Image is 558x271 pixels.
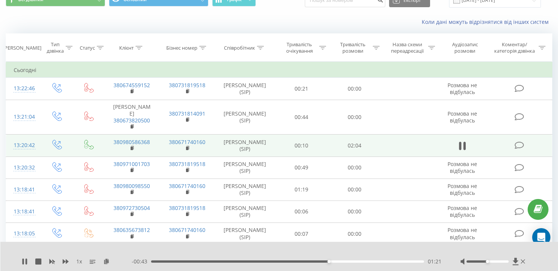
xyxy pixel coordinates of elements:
div: Бізнес номер [166,45,197,51]
a: 380980586368 [113,138,150,146]
a: 380671740160 [169,138,205,146]
td: [PERSON_NAME] (SIP) [215,201,274,222]
div: Коментар/категорія дзвінка [492,41,537,54]
td: [PERSON_NAME] (SIP) [215,78,274,100]
td: [PERSON_NAME] (SIP) [215,100,274,135]
span: Розмова не відбулась [448,204,477,218]
a: 380731819518 [169,204,205,211]
td: Сьогодні [6,63,552,78]
div: 13:18:41 [14,204,32,219]
td: 00:10 [274,135,328,157]
span: Розмова не відбулась [448,182,477,196]
div: 13:22:46 [14,81,32,96]
span: Розмова не відбулась [448,110,477,124]
td: 00:00 [328,179,381,201]
div: Клієнт [119,45,134,51]
span: 1 x [76,258,82,265]
a: 380731819518 [169,81,205,89]
div: 13:21:04 [14,110,32,124]
td: 00:21 [274,78,328,100]
div: [PERSON_NAME] [3,45,41,51]
div: Тип дзвінка [47,41,64,54]
div: Аудіозапис розмови [444,41,486,54]
div: 13:18:05 [14,226,32,241]
td: 00:44 [274,100,328,135]
td: [PERSON_NAME] (SIP) [215,223,274,245]
td: [PERSON_NAME] (SIP) [215,157,274,179]
a: 380980098550 [113,182,150,190]
a: 380674559152 [113,81,150,89]
div: Назва схеми переадресації [388,41,426,54]
span: Розмова не відбулась [448,81,477,96]
div: Accessibility label [328,260,331,263]
td: 02:04 [328,135,381,157]
div: 13:20:32 [14,160,32,175]
td: 00:00 [328,100,381,135]
a: 380635673812 [113,226,150,233]
a: 380731814091 [169,110,205,117]
span: - 00:43 [132,258,151,265]
span: Розмова не відбулась [448,160,477,174]
a: 380671740160 [169,226,205,233]
a: 380971001703 [113,160,150,168]
td: 00:00 [328,201,381,222]
a: 380673820500 [113,117,150,124]
td: 00:00 [328,157,381,179]
td: 00:07 [274,223,328,245]
td: 00:49 [274,157,328,179]
a: 380731819518 [169,160,205,168]
span: 01:21 [428,258,441,265]
td: [PERSON_NAME] (SIP) [215,135,274,157]
div: Тривалість очікування [282,41,318,54]
div: Accessibility label [486,260,489,263]
td: 00:06 [274,201,328,222]
div: Open Intercom Messenger [532,228,550,246]
div: Статус [80,45,95,51]
td: [PERSON_NAME] [104,100,159,135]
span: Розмова не відбулась [448,226,477,240]
div: Тривалість розмови [335,41,371,54]
a: Коли дані можуть відрізнятися вiд інших систем [422,18,552,25]
a: 380972730504 [113,204,150,211]
td: 00:00 [328,223,381,245]
td: 00:00 [328,78,381,100]
td: 01:19 [274,179,328,201]
a: 380671740160 [169,182,205,190]
td: [PERSON_NAME] (SIP) [215,179,274,201]
div: 13:20:42 [14,138,32,153]
div: Співробітник [224,45,255,51]
div: 13:18:41 [14,182,32,197]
